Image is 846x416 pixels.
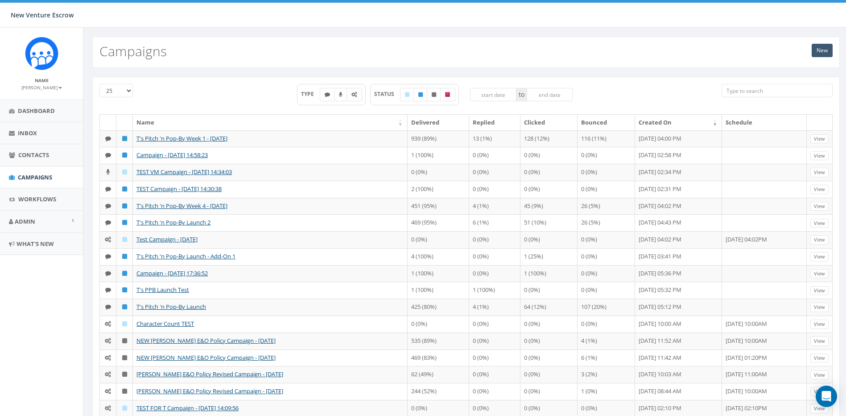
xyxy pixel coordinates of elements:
td: 1 (100%) [408,265,469,282]
td: 0 (0%) [520,181,578,198]
a: Campaign - [DATE] 17:36:52 [136,269,208,277]
span: Contacts [18,151,49,159]
a: TEST FOR T Campaign - [DATE] 14:09:56 [136,404,239,412]
a: [PERSON_NAME] E&O Policy Revised Campaign - [DATE] [136,370,283,378]
i: Published [122,136,127,141]
td: [DATE] 04:02 PM [635,231,722,248]
input: Type to search [722,84,833,97]
td: 244 (52%) [408,383,469,400]
a: Character Count TEST [136,320,194,328]
td: 107 (20%) [578,299,635,316]
td: [DATE] 05:36 PM [635,265,722,282]
i: Automated Message [351,92,357,97]
td: 0 (0%) [469,333,521,349]
td: 1 (100%) [408,147,469,164]
a: New [812,44,833,57]
td: [DATE] 10:00 AM [635,316,722,333]
td: 0 (0%) [408,316,469,333]
input: start date [470,88,516,101]
td: 0 (0%) [469,349,521,366]
td: [DATE] 03:41 PM [635,248,722,265]
i: Unpublished [432,92,436,97]
td: 0 (0%) [578,265,635,282]
label: Draft [400,88,414,101]
td: 51 (10%) [520,214,578,231]
a: View [810,151,829,161]
td: 0 (0%) [408,164,469,181]
td: 0 (0%) [578,147,635,164]
a: View [810,387,829,396]
i: Text SMS [105,287,111,293]
td: 0 (0%) [469,164,521,181]
i: Automated Message [105,237,111,242]
td: 0 (0%) [520,333,578,349]
td: [DATE] 02:34 PM [635,164,722,181]
a: T's Pitch 'n Pop-By Launch - Add-On 1 [136,252,235,260]
td: [DATE] 02:31 PM [635,181,722,198]
input: end date [527,88,573,101]
i: Automated Message [105,371,111,377]
a: TEST VM Campaign - [DATE] 14:34:03 [136,168,232,176]
a: View [810,134,829,144]
i: Ringless Voice Mail [106,169,110,175]
td: 535 (89%) [408,333,469,349]
th: Created On: activate to sort column ascending [635,115,722,130]
small: Name [35,77,49,83]
td: [DATE] 11:52 AM [635,333,722,349]
td: 64 (12%) [520,299,578,316]
th: Replied [469,115,521,130]
td: 425 (80%) [408,299,469,316]
i: Draft [122,321,127,327]
span: STATUS [374,90,400,98]
td: 0 (0%) [520,316,578,333]
a: View [810,168,829,177]
td: 0 (0%) [469,366,521,383]
label: Ringless Voice Mail [334,88,347,101]
i: Automated Message [105,321,111,327]
i: Published [122,287,127,293]
a: T's Pitch 'n Pop-By Week 4 - [DATE] [136,202,227,210]
h2: Campaigns [99,44,167,58]
span: What's New [17,240,54,248]
a: T's Pitch 'n Pop-By Launch [136,303,206,311]
i: Published [122,270,127,276]
td: [DATE] 04:02 PM [635,198,722,215]
a: View [810,354,829,363]
i: Unpublished [122,338,127,344]
td: 45 (9%) [520,198,578,215]
td: 2 (100%) [408,181,469,198]
span: Inbox [18,129,37,137]
i: Text SMS [105,152,111,158]
td: 0 (0%) [469,383,521,400]
td: 0 (0%) [578,282,635,299]
a: Test Campaign - [DATE] [136,235,198,243]
td: 0 (0%) [520,366,578,383]
i: Automated Message [105,338,111,344]
td: 0 (0%) [578,248,635,265]
a: View [810,337,829,346]
a: View [810,404,829,413]
i: Draft [122,237,127,242]
i: Text SMS [105,304,111,310]
td: 0 (0%) [469,265,521,282]
td: 26 (5%) [578,214,635,231]
td: 0 (0%) [469,181,521,198]
td: 0 (0%) [469,316,521,333]
small: [PERSON_NAME] [21,84,62,91]
td: 13 (1%) [469,130,521,147]
td: 0 (0%) [469,147,521,164]
a: View [810,252,829,262]
td: 128 (12%) [520,130,578,147]
td: [DATE] 05:32 PM [635,282,722,299]
td: [DATE] 10:00AM [722,383,807,400]
a: View [810,286,829,295]
td: 0 (0%) [520,282,578,299]
td: 6 (1%) [469,214,521,231]
a: View [810,219,829,228]
i: Published [122,152,127,158]
label: Archived [440,88,455,101]
span: to [516,88,527,101]
td: 451 (95%) [408,198,469,215]
td: 62 (49%) [408,366,469,383]
th: Clicked [520,115,578,130]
